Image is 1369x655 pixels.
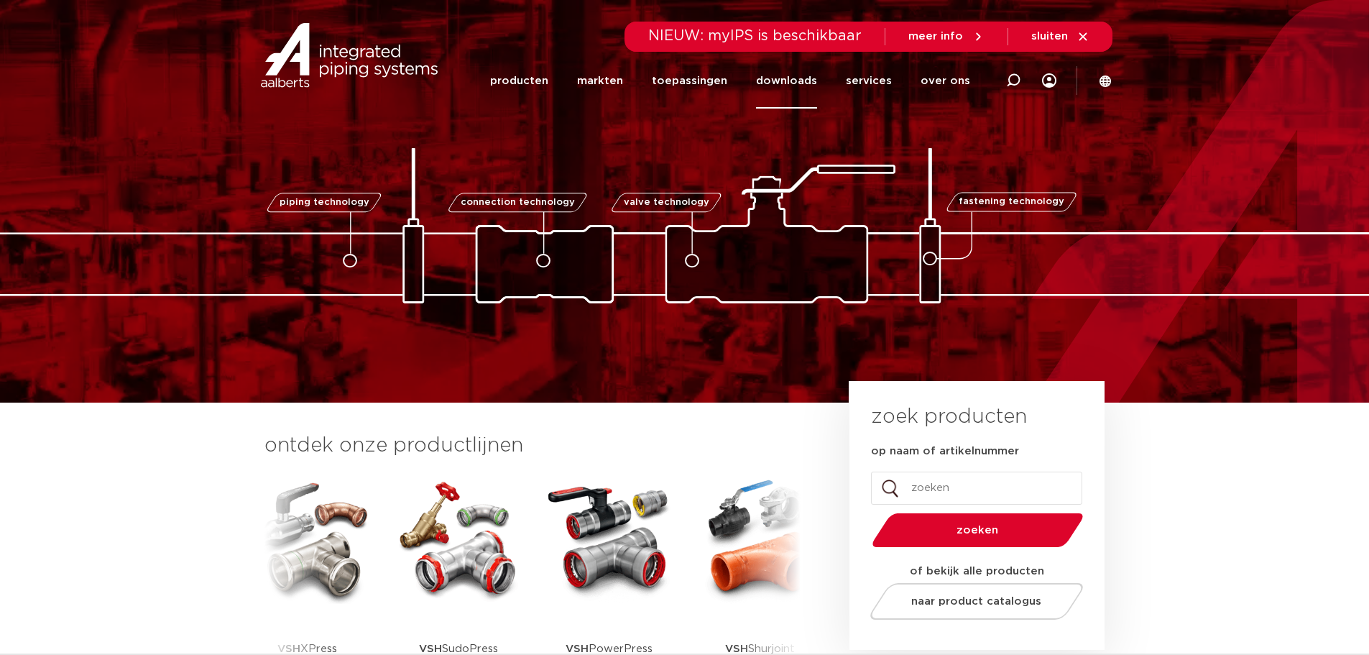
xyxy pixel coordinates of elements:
[648,29,862,43] span: NIEUW: myIPS is beschikbaar
[871,444,1019,459] label: op naam of artikelnummer
[490,53,970,109] nav: Menu
[756,53,817,109] a: downloads
[577,53,623,109] a: markten
[959,198,1064,207] span: fastening technology
[1031,31,1068,42] span: sluiten
[866,512,1089,549] button: zoeken
[1031,30,1089,43] a: sluiten
[910,566,1044,577] strong: of bekijk alle producten
[460,198,574,207] span: connection technology
[921,53,970,109] a: over ons
[846,53,892,109] a: services
[566,643,589,654] strong: VSH
[264,431,801,460] h3: ontdek onze productlijnen
[871,403,1027,431] h3: zoek producten
[419,643,442,654] strong: VSH
[871,472,1082,505] input: zoeken
[652,53,727,109] a: toepassingen
[624,198,709,207] span: valve technology
[280,198,369,207] span: piping technology
[490,53,548,109] a: producten
[909,525,1046,536] span: zoeken
[725,643,748,654] strong: VSH
[911,596,1041,607] span: naar product catalogus
[866,583,1087,620] a: naar product catalogus
[908,31,963,42] span: meer info
[277,643,300,654] strong: VSH
[908,30,985,43] a: meer info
